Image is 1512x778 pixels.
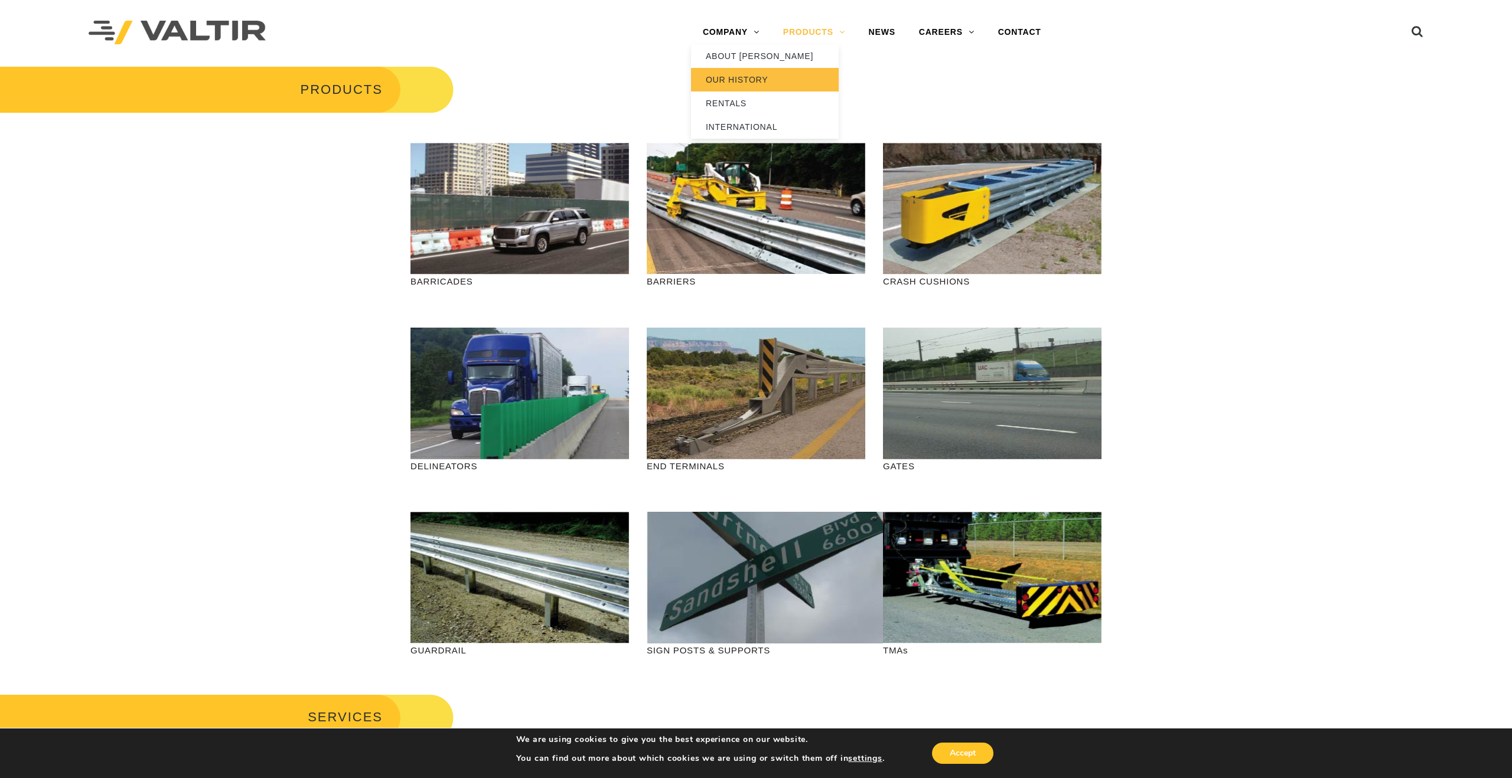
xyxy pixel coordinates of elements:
[647,274,865,288] p: BARRIERS
[691,44,839,68] a: ABOUT [PERSON_NAME]
[516,734,885,745] p: We are using cookies to give you the best experience on our website.
[410,643,629,657] p: GUARDRAIL
[410,274,629,288] p: BARRICADES
[647,643,865,657] p: SIGN POSTS & SUPPORTS
[986,21,1053,44] a: CONTACT
[907,21,986,44] a: CAREERS
[516,753,885,764] p: You can find out more about which cookies we are using or switch them off in .
[771,21,857,44] a: PRODUCTS
[691,91,839,115] a: RENTALS
[89,21,266,45] img: Valtir
[848,753,882,764] button: settings
[883,643,1102,657] p: TMAs
[883,274,1102,288] p: CRASH CUSHIONS
[883,459,1102,473] p: GATES
[410,459,629,473] p: DELINEATORS
[691,21,771,44] a: COMPANY
[647,459,865,473] p: END TERMINALS
[691,115,839,139] a: INTERNATIONAL
[857,21,907,44] a: NEWS
[932,743,993,764] button: Accept
[691,68,839,91] a: OUR HISTORY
